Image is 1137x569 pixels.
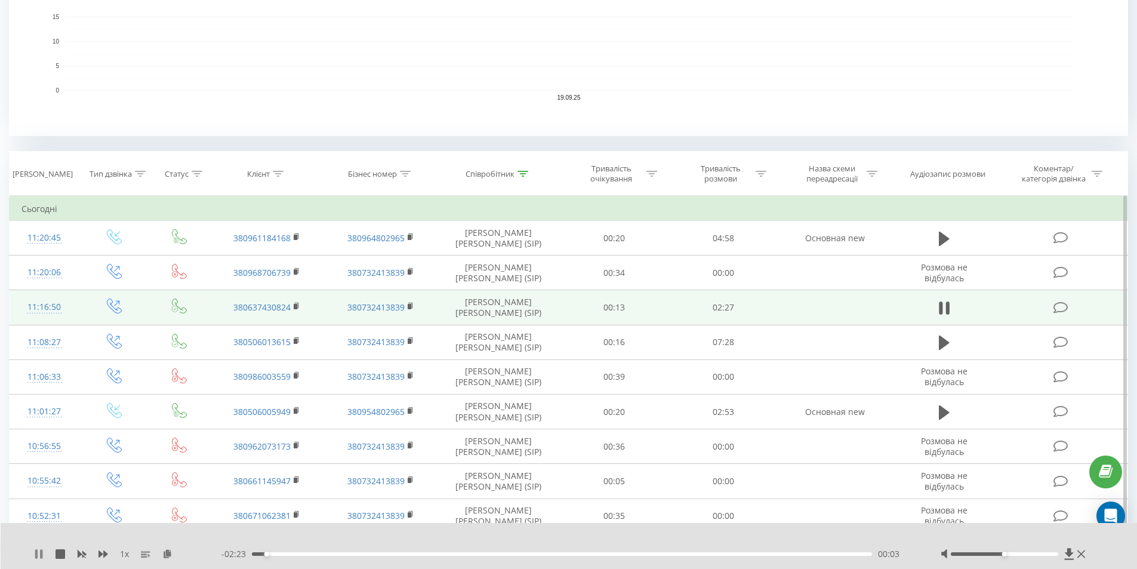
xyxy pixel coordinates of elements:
[21,331,67,354] div: 11:08:27
[580,164,643,184] div: Тривалість очікування
[347,267,405,278] a: 380732413839
[669,256,778,290] td: 00:00
[921,365,967,387] span: Розмова не відбулась
[21,296,67,319] div: 11:16:50
[921,470,967,492] span: Розмова не відбулась
[21,505,67,528] div: 10:52:31
[669,221,778,256] td: 04:58
[560,429,669,464] td: 00:36
[689,164,753,184] div: Тривалість розмови
[233,371,291,382] a: 380986003559
[921,262,967,284] span: Розмова не відбулась
[560,499,669,533] td: 00:35
[347,302,405,313] a: 380732413839
[347,371,405,382] a: 380732413839
[921,505,967,527] span: Розмова не відбулась
[1019,164,1089,184] div: Коментар/категорія дзвінка
[669,499,778,533] td: 00:00
[233,406,291,417] a: 380506005949
[1002,552,1007,556] div: Accessibility label
[233,336,291,347] a: 380506013615
[233,232,291,244] a: 380961184168
[437,499,560,533] td: [PERSON_NAME] [PERSON_NAME] (SIP)
[437,359,560,394] td: [PERSON_NAME] [PERSON_NAME] (SIP)
[347,510,405,521] a: 380732413839
[921,435,967,457] span: Розмова не відбулась
[165,169,189,179] div: Статус
[53,14,60,20] text: 15
[466,169,514,179] div: Співробітник
[778,395,891,429] td: Основная new
[800,164,864,184] div: Назва схеми переадресації
[669,429,778,464] td: 00:00
[669,325,778,359] td: 07:28
[347,232,405,244] a: 380964802965
[21,400,67,423] div: 11:01:27
[56,63,59,69] text: 5
[560,464,669,499] td: 00:05
[437,464,560,499] td: [PERSON_NAME] [PERSON_NAME] (SIP)
[21,261,67,284] div: 11:20:06
[1096,502,1125,530] div: Open Intercom Messenger
[560,290,669,325] td: 00:13
[264,552,269,556] div: Accessibility label
[347,441,405,452] a: 380732413839
[669,395,778,429] td: 02:53
[90,169,132,179] div: Тип дзвінка
[13,169,73,179] div: [PERSON_NAME]
[437,290,560,325] td: [PERSON_NAME] [PERSON_NAME] (SIP)
[560,221,669,256] td: 00:20
[910,169,985,179] div: Аудіозапис розмови
[437,429,560,464] td: [PERSON_NAME] [PERSON_NAME] (SIP)
[221,548,252,560] span: - 02:23
[21,469,67,493] div: 10:55:42
[233,302,291,313] a: 380637430824
[437,221,560,256] td: [PERSON_NAME] [PERSON_NAME] (SIP)
[247,169,270,179] div: Клієнт
[560,395,669,429] td: 00:20
[347,475,405,487] a: 380732413839
[21,226,67,250] div: 11:20:45
[233,267,291,278] a: 380968706739
[120,548,129,560] span: 1 x
[557,94,581,101] text: 19.09.25
[437,325,560,359] td: [PERSON_NAME] [PERSON_NAME] (SIP)
[53,38,60,45] text: 10
[669,359,778,394] td: 00:00
[233,475,291,487] a: 380661145947
[669,290,778,325] td: 02:27
[56,87,59,94] text: 0
[778,221,891,256] td: Основная new
[669,464,778,499] td: 00:00
[347,336,405,347] a: 380732413839
[560,359,669,394] td: 00:39
[347,406,405,417] a: 380954802965
[437,395,560,429] td: [PERSON_NAME] [PERSON_NAME] (SIP)
[21,365,67,389] div: 11:06:33
[560,325,669,359] td: 00:16
[10,197,1128,221] td: Сьогодні
[878,548,899,560] span: 00:03
[348,169,397,179] div: Бізнес номер
[437,256,560,290] td: [PERSON_NAME] [PERSON_NAME] (SIP)
[560,256,669,290] td: 00:34
[21,435,67,458] div: 10:56:55
[233,441,291,452] a: 380962073173
[233,510,291,521] a: 380671062381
